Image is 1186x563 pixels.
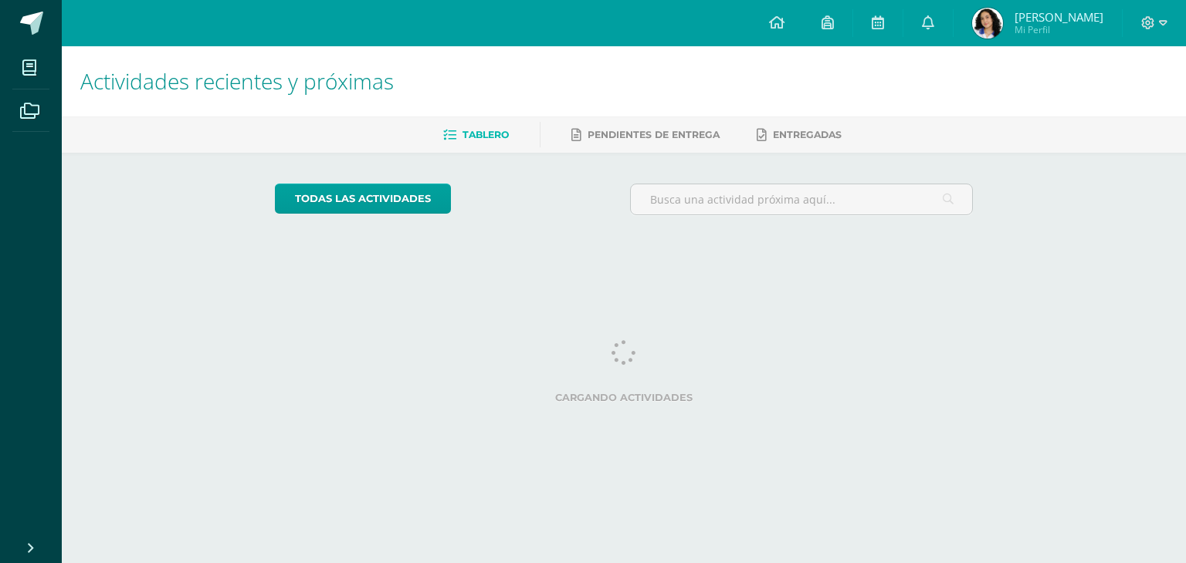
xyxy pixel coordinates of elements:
[275,184,451,214] a: todas las Actividades
[972,8,1003,39] img: f913bc69c2c4e95158e6b40bfab6bd90.png
[571,123,720,147] a: Pendientes de entrega
[275,392,974,403] label: Cargando actividades
[463,129,509,140] span: Tablero
[80,66,394,96] span: Actividades recientes y próximas
[773,129,842,140] span: Entregadas
[588,129,720,140] span: Pendientes de entrega
[757,123,842,147] a: Entregadas
[1015,23,1103,36] span: Mi Perfil
[1015,9,1103,25] span: [PERSON_NAME]
[443,123,509,147] a: Tablero
[631,184,973,214] input: Busca una actividad próxima aquí...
